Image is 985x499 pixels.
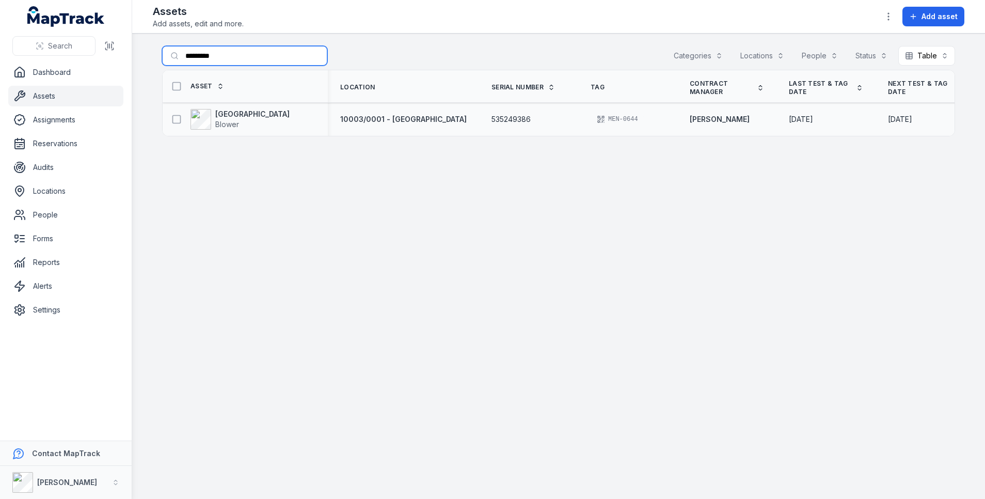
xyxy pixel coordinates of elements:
div: MEN-0644 [591,112,644,127]
a: Alerts [8,276,123,297]
span: 10003/0001 - [GEOGRAPHIC_DATA] [340,115,467,123]
a: Forms [8,228,123,249]
span: Serial Number [491,83,544,91]
span: Contract Manager [690,80,753,96]
span: [DATE] [789,115,813,123]
a: Reservations [8,133,123,154]
a: 10003/0001 - [GEOGRAPHIC_DATA] [340,114,467,124]
a: Serial Number [491,83,555,91]
strong: [GEOGRAPHIC_DATA] [215,109,290,119]
a: Last Test & Tag Date [789,80,863,96]
a: [PERSON_NAME] [690,114,750,124]
span: Location [340,83,375,91]
span: Blower [215,120,239,129]
a: [GEOGRAPHIC_DATA]Blower [190,109,290,130]
strong: Contact MapTrack [32,449,100,458]
span: Add asset [922,11,958,22]
a: Locations [8,181,123,201]
span: Asset [190,82,213,90]
a: Audits [8,157,123,178]
time: 1/31/2026, 12:00:00 AM [888,114,912,124]
strong: [PERSON_NAME] [37,478,97,487]
span: Add assets, edit and more. [153,19,244,29]
span: Search [48,41,72,51]
span: Next test & tag date [888,80,951,96]
a: People [8,205,123,225]
a: Dashboard [8,62,123,83]
span: Tag [591,83,605,91]
a: Assignments [8,110,123,130]
span: [DATE] [888,115,912,123]
button: Add asset [902,7,964,26]
h2: Assets [153,4,244,19]
a: MapTrack [27,6,105,27]
span: 535249386 [491,114,531,124]
a: Assets [8,86,123,106]
button: Categories [667,46,729,66]
button: People [795,46,845,66]
button: Table [898,46,955,66]
a: Settings [8,300,123,320]
button: Status [849,46,894,66]
a: Reports [8,252,123,273]
a: Contract Manager [690,80,764,96]
button: Locations [734,46,791,66]
a: Asset [190,82,224,90]
a: Next test & tag date [888,80,962,96]
span: Last Test & Tag Date [789,80,852,96]
time: 7/31/2025, 12:00:00 AM [789,114,813,124]
button: Search [12,36,96,56]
